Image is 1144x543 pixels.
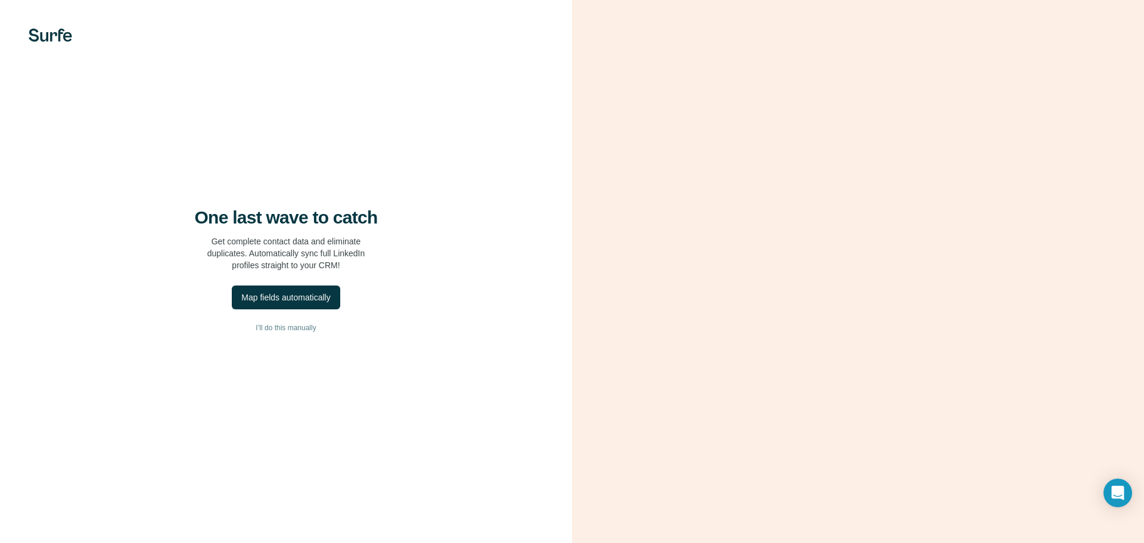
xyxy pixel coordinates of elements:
[241,291,330,303] div: Map fields automatically
[207,235,365,271] p: Get complete contact data and eliminate duplicates. Automatically sync full LinkedIn profiles str...
[232,286,340,309] button: Map fields automatically
[1103,479,1132,507] div: Open Intercom Messenger
[195,207,378,228] h4: One last wave to catch
[29,29,72,42] img: Surfe's logo
[24,319,548,337] button: I’ll do this manually
[256,322,316,333] span: I’ll do this manually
